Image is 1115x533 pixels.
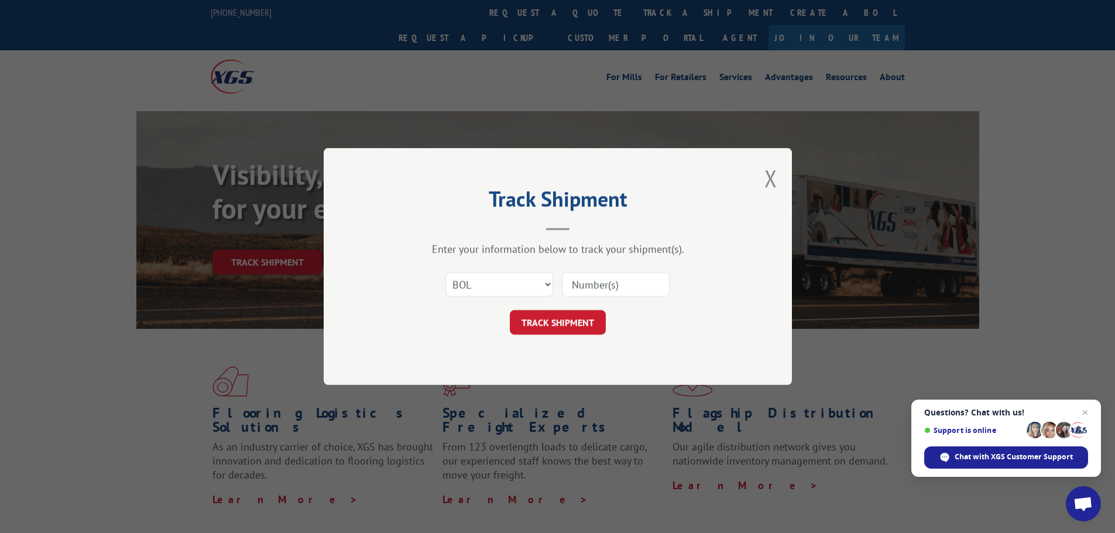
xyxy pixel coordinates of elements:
input: Number(s) [562,272,670,297]
div: Chat with XGS Customer Support [924,446,1088,469]
div: Enter your information below to track your shipment(s). [382,242,733,256]
button: Close modal [764,163,777,194]
h2: Track Shipment [382,191,733,213]
span: Support is online [924,426,1023,435]
span: Chat with XGS Customer Support [955,452,1073,462]
button: TRACK SHIPMENT [510,310,606,335]
span: Questions? Chat with us! [924,408,1088,417]
div: Open chat [1066,486,1101,521]
span: Close chat [1078,405,1092,419]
